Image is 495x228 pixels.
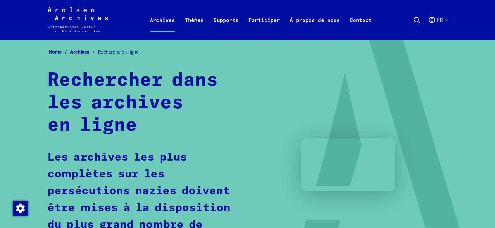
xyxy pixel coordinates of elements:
[70,49,98,55] a: Archives
[47,71,218,135] strong: Rechercher dans les archives en ligne
[285,15,345,40] a: À propos de nous
[145,15,180,40] a: Archives
[209,15,244,40] a: Supports
[145,7,377,32] nav: Principal
[49,49,70,55] a: Home
[47,47,448,57] nav: Breadcrumb
[345,15,377,40] a: Contact
[428,16,448,39] button: Français, sélection de la langue
[13,201,28,216] img: Modification du consentement
[180,15,209,40] a: Thèmes
[244,15,285,40] a: Participer
[98,49,139,55] span: Recherche en ligne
